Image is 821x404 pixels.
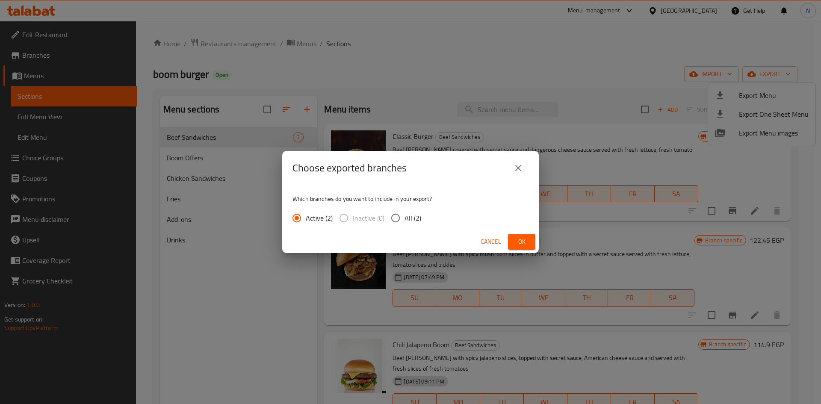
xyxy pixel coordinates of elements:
[508,234,535,250] button: Ok
[405,213,421,223] span: All (2)
[477,234,505,250] button: Cancel
[292,161,407,175] h2: Choose exported branches
[306,213,333,223] span: Active (2)
[515,236,529,247] span: Ok
[508,158,529,178] button: close
[481,236,501,247] span: Cancel
[353,213,384,223] span: Inactive (0)
[292,195,529,203] p: Which branches do you want to include in your export?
